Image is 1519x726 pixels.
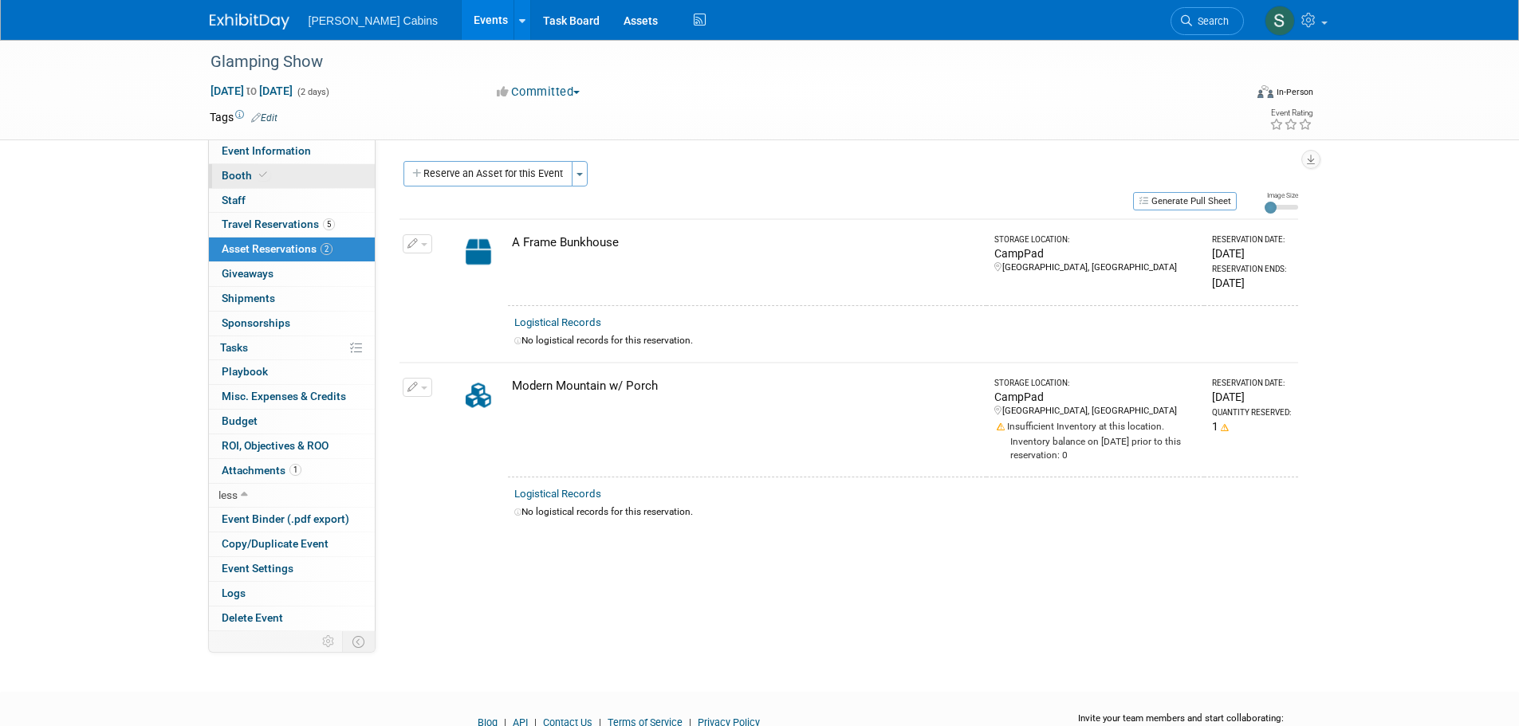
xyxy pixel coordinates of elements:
img: Collateral-Icon-2.png [455,378,502,413]
a: Shipments [209,287,375,311]
div: Inventory balance on [DATE] prior to this reservation: 0 [994,434,1198,462]
td: Toggle Event Tabs [342,631,375,652]
img: Capital-Asset-Icon-2.png [455,234,502,269]
div: Image Size [1265,190,1298,200]
div: Modern Mountain w/ Porch [512,378,980,394]
span: Delete Event [222,611,283,624]
span: Budget [222,414,258,427]
a: Booth [209,164,375,188]
a: Staff [209,189,375,213]
span: to [244,84,259,97]
div: Reservation Date: [1212,234,1291,245]
a: Logistical Records [514,316,601,328]
span: Giveaways [222,267,273,280]
span: Booth [222,169,270,182]
a: Logistical Records [514,488,601,500]
button: Committed [491,84,586,100]
div: [GEOGRAPHIC_DATA], [GEOGRAPHIC_DATA] [994,405,1198,418]
div: Event Format [1150,83,1314,107]
a: Travel Reservations5 [209,213,375,237]
div: No logistical records for this reservation. [514,505,1292,519]
a: Edit [251,112,277,124]
span: ROI, Objectives & ROO [222,439,329,452]
div: Reservation Ends: [1212,264,1291,275]
a: less [209,484,375,508]
span: Event Binder (.pdf export) [222,512,349,525]
span: (2 days) [296,87,329,97]
span: Playbook [222,365,268,378]
div: [GEOGRAPHIC_DATA], [GEOGRAPHIC_DATA] [994,261,1198,274]
a: Tasks [209,336,375,360]
a: Event Information [209,139,375,163]
span: 1 [289,464,301,476]
div: [DATE] [1212,245,1291,261]
div: Glamping Show [205,48,1220,77]
td: Tags [210,109,277,125]
span: 5 [323,218,335,230]
span: Sponsorships [222,316,290,329]
div: [DATE] [1212,275,1291,291]
a: Giveaways [209,262,375,286]
div: Quantity Reserved: [1212,407,1291,418]
div: A Frame Bunkhouse [512,234,980,251]
div: Storage Location: [994,234,1198,245]
div: Insufficient Inventory at this location. [994,418,1198,434]
span: Asset Reservations [222,242,333,255]
a: Playbook [209,360,375,384]
a: Event Settings [209,557,375,581]
span: [PERSON_NAME] Cabins [309,14,439,27]
a: Copy/Duplicate Event [209,532,375,556]
span: 2 [321,243,333,255]
span: Staff [222,194,246,206]
span: Search [1192,15,1229,27]
div: Event Rating [1269,109,1312,117]
div: CampPad [994,389,1198,405]
button: Reserve an Asset for this Event [403,161,573,186]
div: Reservation Date: [1212,378,1291,389]
div: Storage Location: [994,378,1198,389]
a: Asset Reservations2 [209,237,375,261]
div: [DATE] [1212,389,1291,405]
a: Delete Event [209,606,375,630]
a: Logs [209,582,375,606]
button: Generate Pull Sheet [1133,192,1237,210]
span: Travel Reservations [222,218,335,230]
a: Budget [209,410,375,434]
a: Sponsorships [209,312,375,336]
span: Logs [222,587,246,599]
span: less [218,489,238,501]
img: Format-Inperson.png [1257,85,1273,98]
div: 1 [1212,418,1291,434]
td: Personalize Event Tab Strip [315,631,343,652]
span: Shipments [222,292,275,304]
a: Attachments1 [209,459,375,483]
a: Search [1171,7,1244,35]
i: Booth reservation complete [259,171,267,179]
img: ExhibitDay [210,14,289,29]
span: Misc. Expenses & Credits [222,390,346,402]
span: [DATE] [DATE] [210,84,293,98]
a: Misc. Expenses & Credits [209,385,375,409]
img: Sarah Fisher [1265,6,1295,36]
a: ROI, Objectives & ROO [209,434,375,458]
span: Tasks [220,341,248,354]
span: Event Information [222,144,311,157]
div: In-Person [1276,86,1313,98]
div: CampPad [994,245,1198,261]
span: Attachments [222,464,301,477]
a: Event Binder (.pdf export) [209,508,375,532]
span: Copy/Duplicate Event [222,537,329,550]
div: No logistical records for this reservation. [514,334,1292,347]
span: Event Settings [222,562,293,575]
